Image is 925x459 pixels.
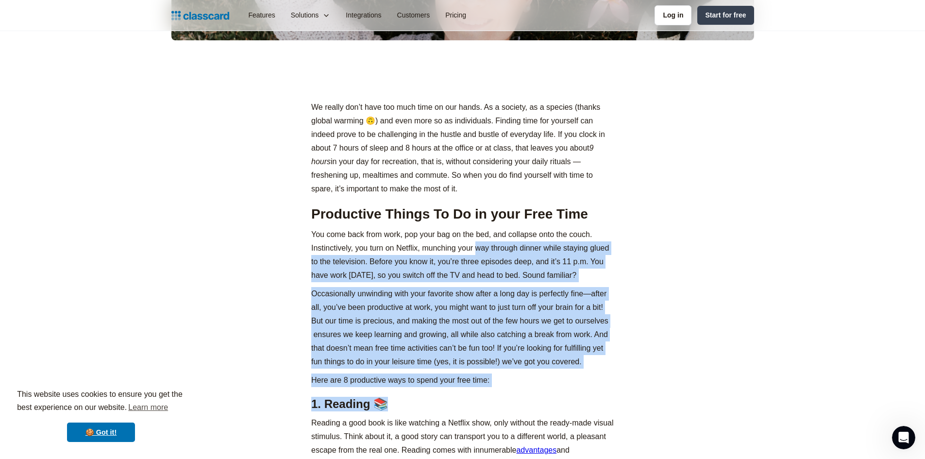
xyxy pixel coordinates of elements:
a: dismiss cookie message [67,423,135,442]
a: Log in [655,5,691,25]
iframe: Intercom live chat [892,426,915,449]
p: You come back from work, pop your bag on the bed, and collapse onto the couch. Instinctively, you... [311,228,614,282]
a: Start for free [697,6,754,25]
div: Start for free [705,10,746,20]
span: This website uses cookies to ensure you get the best experience on our website. [17,389,185,415]
strong: 1. Reading 📚 [311,397,388,410]
a: Features [241,4,283,26]
div: Solutions [283,4,338,26]
a: home [171,9,229,22]
em: 9 hours [311,144,593,166]
div: Log in [663,10,683,20]
p: We really don’t have too much time on our hands. As a society, as a species (thanks global warmin... [311,101,614,196]
h2: Productive Things To Do in your Free Time [311,205,614,223]
h3: ‍ [311,397,614,411]
a: Integrations [338,4,389,26]
a: Pricing [437,4,474,26]
a: advantages [516,446,556,454]
a: Customers [389,4,438,26]
a: learn more about cookies [127,400,169,415]
div: cookieconsent [8,379,194,451]
p: Here are 8 productive ways to spend your free time: [311,374,614,387]
p: Occasionally unwinding with your favorite show after a long day is perfectly fine—after all, you’... [311,287,614,369]
div: Solutions [291,10,319,20]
